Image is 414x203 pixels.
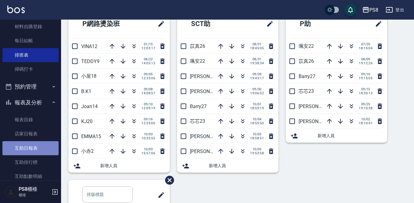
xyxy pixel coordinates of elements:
[344,4,357,16] button: save
[250,136,264,140] span: 18:58:51
[360,4,381,16] button: PS8
[141,121,155,125] span: 12:33:00
[190,58,205,64] span: 珮安22
[190,133,232,139] span: [PERSON_NAME]24
[359,61,372,65] span: 19:12:26
[299,58,314,64] span: 苡真26
[141,106,155,110] span: 12:09:19
[190,88,232,94] span: [PERSON_NAME]29
[359,87,372,91] span: 09/15
[81,88,91,94] span: B.K1
[2,169,59,183] a: 互助點數明細
[359,72,372,76] span: 09/10
[2,48,59,62] a: 排班表
[299,88,314,94] span: 芯芯23
[250,121,264,125] span: 18:59:50
[2,113,59,127] a: 報表目錄
[190,103,207,109] span: Barry27
[19,186,50,192] h5: PS8櫃檯
[141,132,155,136] span: 10/03
[161,171,175,189] span: 刪除班表
[82,186,133,203] input: 排版標題
[371,17,382,31] span: 修改班表的標題
[2,62,59,76] a: 掃碼打卡
[2,141,59,155] a: 互助日報表
[299,103,341,109] span: [PERSON_NAME]24
[209,163,274,169] span: 新增人員
[286,129,387,143] div: 新增人員
[383,4,407,16] button: 登出
[81,118,93,124] span: KJ20
[190,118,205,124] span: 芯芯23
[81,103,98,109] span: Joan14
[190,43,205,49] span: 苡真26
[81,148,94,154] span: 小赤2
[141,136,155,140] span: 10:35:55
[81,58,100,64] span: TEDDY9
[2,34,59,48] a: 每日結帳
[250,151,264,155] span: 19:53:58
[359,46,372,50] span: 18:15:04
[359,117,372,121] span: 10/02
[291,13,346,35] h2: P助
[7,6,25,13] img: Logo
[263,17,274,31] span: 修改班表的標題
[141,61,155,65] span: 14:05:13
[5,186,17,198] img: Person
[81,43,97,49] span: VINA12
[359,102,372,106] span: 09/25
[299,43,314,49] span: 珮安22
[299,118,341,124] span: [PERSON_NAME]28
[100,163,165,169] span: 新增人員
[250,102,264,106] span: 10/01
[318,133,382,139] span: 新增人員
[68,159,170,173] div: 新增人員
[182,13,241,35] h2: SCT助
[141,46,155,50] span: 12:03:17
[359,121,372,125] span: 18:10:41
[369,6,378,14] div: PS8
[359,91,372,95] span: 18:30:13
[141,151,155,155] span: 15:57:06
[250,46,264,50] span: 18:45:05
[2,79,59,95] button: 預約管理
[359,76,372,80] span: 19:15:05
[299,73,315,79] span: Barry27
[141,57,155,61] span: 08/22
[141,72,155,76] span: 09/05
[250,87,264,91] span: 09/30
[2,95,59,111] button: 報表及分析
[141,87,155,91] span: 09/08
[19,192,50,198] p: 櫃檯
[141,42,155,46] span: 01/15
[250,42,264,46] span: 08/31
[359,57,372,61] span: 08/09
[2,20,59,34] a: 材料自購登錄
[81,133,101,139] span: EMMA15
[141,147,155,151] span: 10/03
[250,57,264,61] span: 08/31
[359,42,372,46] span: 07/25
[73,13,141,35] h2: P網路燙染班
[250,76,264,80] span: 19:43:17
[141,76,155,80] span: 12:33:06
[359,106,372,110] span: 19:10:38
[141,102,155,106] span: 09/10
[250,147,264,151] span: 10/05
[250,91,264,95] span: 19:06:52
[250,117,264,121] span: 10/04
[250,106,264,110] span: 18:59:19
[190,73,232,79] span: [PERSON_NAME]21
[154,17,165,31] span: 修改班表的標題
[190,148,232,154] span: [PERSON_NAME]28
[250,72,264,76] span: 09/28
[250,61,264,65] span: 19:38:34
[2,127,59,141] a: 店家日報表
[81,73,96,79] span: 小屋18
[250,132,264,136] span: 10/05
[154,188,165,202] span: 修改班表的標題
[141,91,155,95] span: 14:08:57
[2,155,59,169] a: 互助排行榜
[141,117,155,121] span: 09/16
[177,159,278,173] div: 新增人員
